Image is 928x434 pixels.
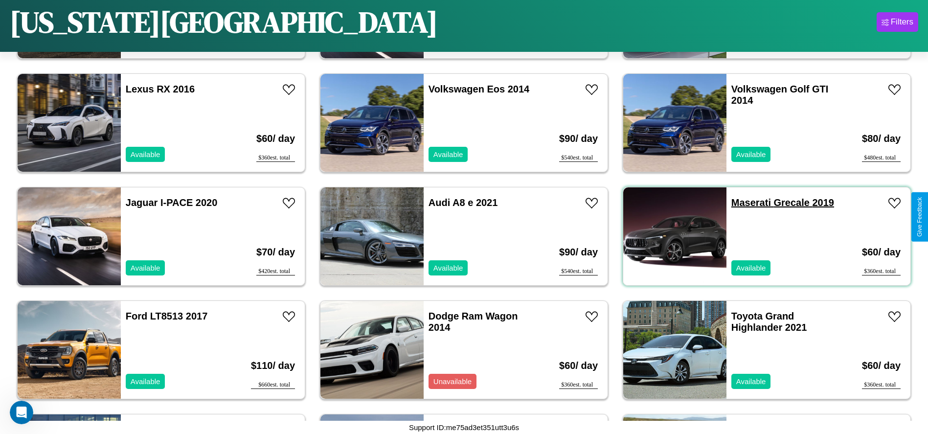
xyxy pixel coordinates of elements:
[877,12,918,32] button: Filters
[916,197,923,237] div: Give Feedback
[126,197,218,208] a: Jaguar I-PACE 2020
[731,197,834,208] a: Maserati Grecale 2019
[891,17,913,27] div: Filters
[126,311,208,321] a: Ford LT8513 2017
[256,154,295,162] div: $ 360 est. total
[10,2,438,42] h1: [US_STATE][GEOGRAPHIC_DATA]
[131,375,160,388] p: Available
[429,84,529,94] a: Volkswagen Eos 2014
[256,123,295,154] h3: $ 60 / day
[433,375,472,388] p: Unavailable
[256,237,295,268] h3: $ 70 / day
[10,401,33,424] iframe: Intercom live chat
[409,421,519,434] p: Support ID: me75ad3et351utt3u6s
[559,123,598,154] h3: $ 90 / day
[731,311,807,333] a: Toyota Grand Highlander 2021
[862,350,901,381] h3: $ 60 / day
[559,237,598,268] h3: $ 90 / day
[131,148,160,161] p: Available
[429,197,498,208] a: Audi A8 e 2021
[429,311,518,333] a: Dodge Ram Wagon 2014
[433,148,463,161] p: Available
[131,261,160,274] p: Available
[736,148,766,161] p: Available
[126,84,195,94] a: Lexus RX 2016
[251,381,295,389] div: $ 660 est. total
[433,261,463,274] p: Available
[731,84,829,106] a: Volkswagen Golf GTI 2014
[559,350,598,381] h3: $ 60 / day
[559,268,598,275] div: $ 540 est. total
[251,350,295,381] h3: $ 110 / day
[862,268,901,275] div: $ 360 est. total
[736,261,766,274] p: Available
[862,123,901,154] h3: $ 80 / day
[862,237,901,268] h3: $ 60 / day
[559,381,598,389] div: $ 360 est. total
[862,381,901,389] div: $ 360 est. total
[256,268,295,275] div: $ 420 est. total
[559,154,598,162] div: $ 540 est. total
[862,154,901,162] div: $ 480 est. total
[736,375,766,388] p: Available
